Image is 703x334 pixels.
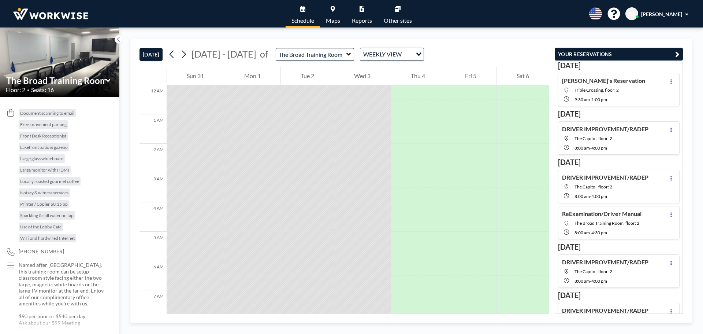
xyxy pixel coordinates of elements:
[574,278,590,284] span: 8:00 AM
[27,88,29,92] span: •
[291,18,314,23] span: Schedule
[590,97,591,102] span: -
[591,145,607,151] span: 4:00 PM
[574,97,590,102] span: 9:30 AM
[391,67,445,85] div: Thu 4
[562,307,648,314] h4: DRIVER IMPROVEMENT/RADEP
[19,248,64,255] span: [PHONE_NUMBER]
[562,258,648,266] h4: DRIVER IMPROVEMENT/RADEP
[281,67,334,85] div: Tue 2
[260,48,268,60] span: of
[140,48,163,61] button: [DATE]
[6,86,25,93] span: Floor: 2
[590,278,591,284] span: -
[140,85,167,114] div: 12 AM
[555,48,683,60] button: YOUR RESERVATIONS
[445,67,496,85] div: Fri 5
[362,49,403,59] span: WEEKLY VIEW
[404,49,412,59] input: Search for option
[276,48,346,60] input: The Broad Training Room
[20,179,79,184] span: Locally roasted gourmet coffee
[562,174,648,181] h4: DRIVER IMPROVEMENT/RADEP
[497,67,549,85] div: Sat 6
[140,261,167,290] div: 6 AM
[334,67,390,85] div: Wed 3
[384,18,412,23] span: Other sites
[574,145,590,151] span: 8:00 AM
[562,77,645,84] h4: [PERSON_NAME]'s Reservation
[590,194,591,199] span: -
[562,210,641,217] h4: ReExamination/Driver Manual
[20,235,75,241] span: WiFi and hardwired Internet
[19,320,105,333] p: Ask about our $99 Meeting Membership
[19,313,105,320] p: $90 per hour or $540 per day
[140,290,167,320] div: 7 AM
[140,232,167,261] div: 5 AM
[591,278,607,284] span: 4:00 PM
[20,110,74,116] span: Document scanning to email
[140,173,167,202] div: 3 AM
[641,11,682,17] span: [PERSON_NAME]
[191,48,256,59] span: [DATE] - [DATE]
[574,136,612,141] span: The Capitol, floor: 2
[12,7,90,21] img: organization-logo
[558,109,680,118] h3: [DATE]
[20,144,68,150] span: Lakefront patio & gazebo
[20,133,66,139] span: Front Desk Receptionist
[31,86,54,93] span: Seats: 16
[140,114,167,144] div: 1 AM
[558,61,680,70] h3: [DATE]
[20,167,69,173] span: Large monitor with HDMI
[574,194,590,199] span: 8:00 AM
[629,11,635,17] span: SJ
[574,269,612,274] span: The Capitol, floor: 2
[558,158,680,167] h3: [DATE]
[574,230,590,235] span: 8:00 AM
[140,202,167,232] div: 4 AM
[167,67,224,85] div: Sun 31
[562,125,648,133] h4: DRIVER IMPROVEMENT/RADEP
[590,230,591,235] span: -
[20,156,64,161] span: Large glass whiteboard
[558,291,680,300] h3: [DATE]
[140,144,167,173] div: 2 AM
[20,213,74,218] span: Sparkling & still water on tap
[558,242,680,252] h3: [DATE]
[574,87,619,93] span: Triple Crossing, floor: 2
[20,190,68,195] span: Notary & witness services
[574,220,639,226] span: The Broad Training Room, floor: 2
[574,184,612,190] span: The Capitol, floor: 2
[326,18,340,23] span: Maps
[590,145,591,151] span: -
[20,201,68,207] span: Printer / Copier $0.15 pp
[352,18,372,23] span: Reports
[591,97,607,102] span: 1:00 PM
[20,224,62,230] span: Use of the Lobby Cafe
[19,262,105,307] p: Named after [GEOGRAPHIC_DATA], this training room can be setup classroom style facing either the ...
[20,122,67,127] span: Free convenient parking
[591,230,607,235] span: 4:30 PM
[224,67,280,85] div: Mon 1
[591,194,607,199] span: 4:00 PM
[360,48,424,60] div: Search for option
[6,75,106,86] input: The Broad Training Room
